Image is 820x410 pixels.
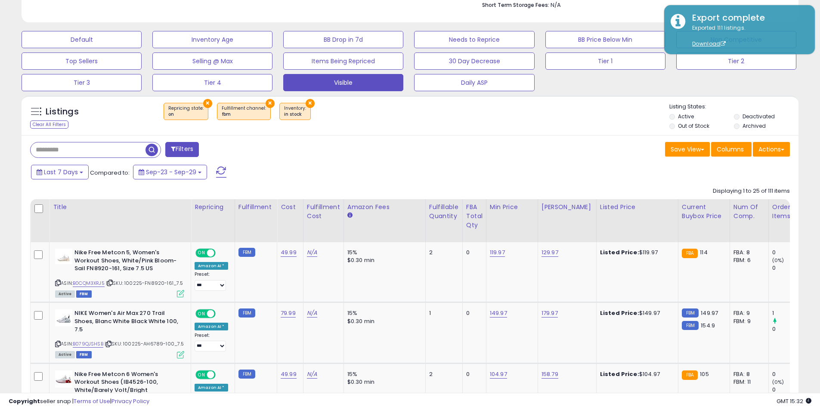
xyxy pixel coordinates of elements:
span: OFF [214,310,228,318]
span: FBM [76,351,92,358]
div: 1 [772,309,807,317]
a: B0CQM3XRJ5 [73,280,105,287]
label: Out of Stock [678,122,709,129]
span: Last 7 Days [44,168,78,176]
span: 2025-10-7 15:32 GMT [777,397,811,405]
span: ON [196,371,207,378]
button: Top Sellers [22,52,142,70]
span: Fulfillment channel : [222,105,266,118]
div: Amazon AI * [195,262,228,270]
div: Export complete [686,12,808,24]
div: Fulfillment [238,203,273,212]
div: 0 [772,264,807,272]
span: ON [196,250,207,257]
div: FBA Total Qty [466,203,483,230]
span: 114 [700,248,707,256]
span: Compared to: [90,169,130,177]
span: 154.9 [701,321,715,330]
button: Items Being Repriced [283,52,403,70]
button: Daily ASP [414,74,534,91]
span: OFF [214,250,228,257]
small: FBM [682,308,699,318]
button: 30 Day Decrease [414,52,534,70]
div: Displaying 1 to 25 of 111 items [713,187,790,195]
small: FBM [238,248,255,257]
div: Cost [281,203,300,212]
span: | SKU: 100225-AH6789-100_7.5 [105,340,184,347]
div: Fulfillment Cost [307,203,340,221]
button: × [266,99,275,108]
button: Columns [711,142,752,157]
span: | SKU: 100225-FN8920-161_7.5 [106,280,183,287]
b: Listed Price: [600,370,639,378]
div: Preset: [195,271,228,291]
a: 104.97 [490,370,507,379]
a: 158.79 [542,370,558,379]
div: 1 [429,309,456,317]
label: Deactivated [743,113,775,120]
button: × [203,99,212,108]
button: Tier 4 [152,74,272,91]
span: FBM [76,290,92,298]
div: ASIN: [55,309,184,357]
a: 149.97 [490,309,507,318]
button: Selling @ Max [152,52,272,70]
a: 179.97 [542,309,558,318]
small: FBM [238,370,255,379]
div: FBM: 6 [733,256,762,264]
div: 15% [347,370,419,378]
div: Exported 111 listings. [686,24,808,48]
a: Privacy Policy [111,397,149,405]
span: Repricing state : [168,105,204,118]
div: fbm [222,111,266,117]
div: $119.97 [600,249,671,256]
div: Amazon AI * [195,384,228,392]
button: Last 7 Days [31,165,89,179]
a: B079QJSHSB [73,340,103,348]
b: Nike Free Metcon 6 Women's Workout Shoes (IB4526-100, White/Barely Volt/Bright Crimson/Pink Foam)... [74,370,179,404]
small: (0%) [772,257,784,264]
div: FBM: 9 [733,318,762,325]
div: Title [53,203,187,212]
img: 21JpQhSR9gL._SL40_.jpg [55,249,72,264]
div: Clear All Filters [30,120,68,129]
div: $149.97 [600,309,671,317]
div: FBA: 8 [733,370,762,378]
p: Listing States: [669,103,798,111]
a: N/A [307,248,317,257]
span: Inventory : [284,105,306,118]
button: Default [22,31,142,48]
div: Listed Price [600,203,675,212]
div: FBA: 9 [733,309,762,317]
div: $0.30 min [347,378,419,386]
label: Archived [743,122,766,129]
div: 0 [772,249,807,256]
span: Columns [717,145,744,154]
b: Listed Price: [600,309,639,317]
div: $0.30 min [347,256,419,264]
div: 15% [347,249,419,256]
span: OFF [214,371,228,378]
a: 49.99 [281,370,297,379]
div: Preset: [195,333,228,352]
div: 0 [466,370,480,378]
div: 0 [772,325,807,333]
small: FBA [682,249,698,258]
span: All listings currently available for purchase on Amazon [55,351,75,358]
div: 0 [466,249,480,256]
div: Num of Comp. [733,203,765,221]
b: Listed Price: [600,248,639,256]
button: × [306,99,315,108]
button: Save View [665,142,710,157]
span: 149.97 [701,309,718,317]
div: ASIN: [55,249,184,296]
small: FBM [682,321,699,330]
a: 119.97 [490,248,505,257]
div: Current Buybox Price [682,203,726,221]
button: Tier 3 [22,74,142,91]
small: FBA [682,370,698,380]
span: ON [196,310,207,318]
a: N/A [307,370,317,379]
button: Inventory Age [152,31,272,48]
small: (0%) [772,379,784,385]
